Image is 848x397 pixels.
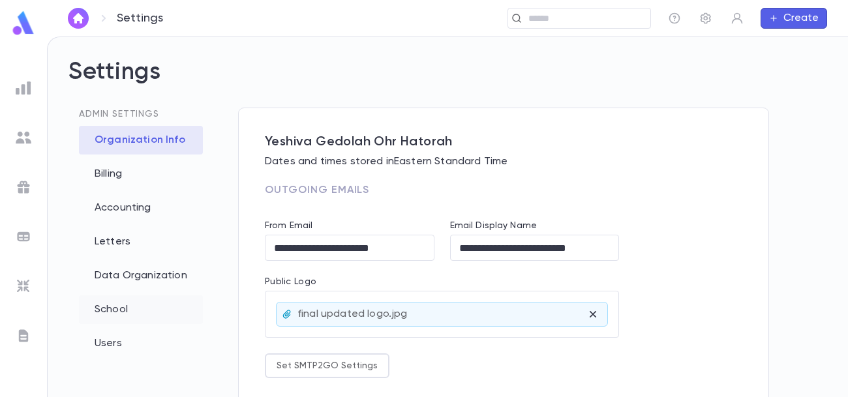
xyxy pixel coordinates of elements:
[79,126,203,154] div: Organization Info
[297,308,408,321] p: final updated logo.jpg
[265,185,369,196] span: Outgoing Emails
[265,220,312,231] label: From Email
[16,229,31,244] img: batches_grey.339ca447c9d9533ef1741baa751efc33.svg
[16,278,31,294] img: imports_grey.530a8a0e642e233f2baf0ef88e8c9fcb.svg
[16,179,31,195] img: campaigns_grey.99e729a5f7ee94e3726e6486bddda8f1.svg
[79,261,203,290] div: Data Organization
[68,58,827,108] h2: Settings
[79,160,203,188] div: Billing
[16,80,31,96] img: reports_grey.c525e4749d1bce6a11f5fe2a8de1b229.svg
[265,155,742,168] p: Dates and times stored in Eastern Standard Time
[265,134,742,150] span: Yeshiva Gedolah Ohr Hatorah
[10,10,37,36] img: logo
[16,130,31,145] img: students_grey.60c7aba0da46da39d6d829b817ac14fc.svg
[450,220,538,231] label: Email Display Name
[79,194,203,222] div: Accounting
[79,295,203,324] div: School
[79,228,203,256] div: Letters
[761,8,827,29] button: Create
[70,13,86,23] img: home_white.a664292cf8c1dea59945f0da9f25487c.svg
[79,110,159,119] span: Admin Settings
[117,11,163,25] p: Settings
[265,353,389,378] button: Set SMTP2GO Settings
[16,328,31,344] img: letters_grey.7941b92b52307dd3b8a917253454ce1c.svg
[265,276,619,291] p: Public Logo
[79,329,203,358] div: Users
